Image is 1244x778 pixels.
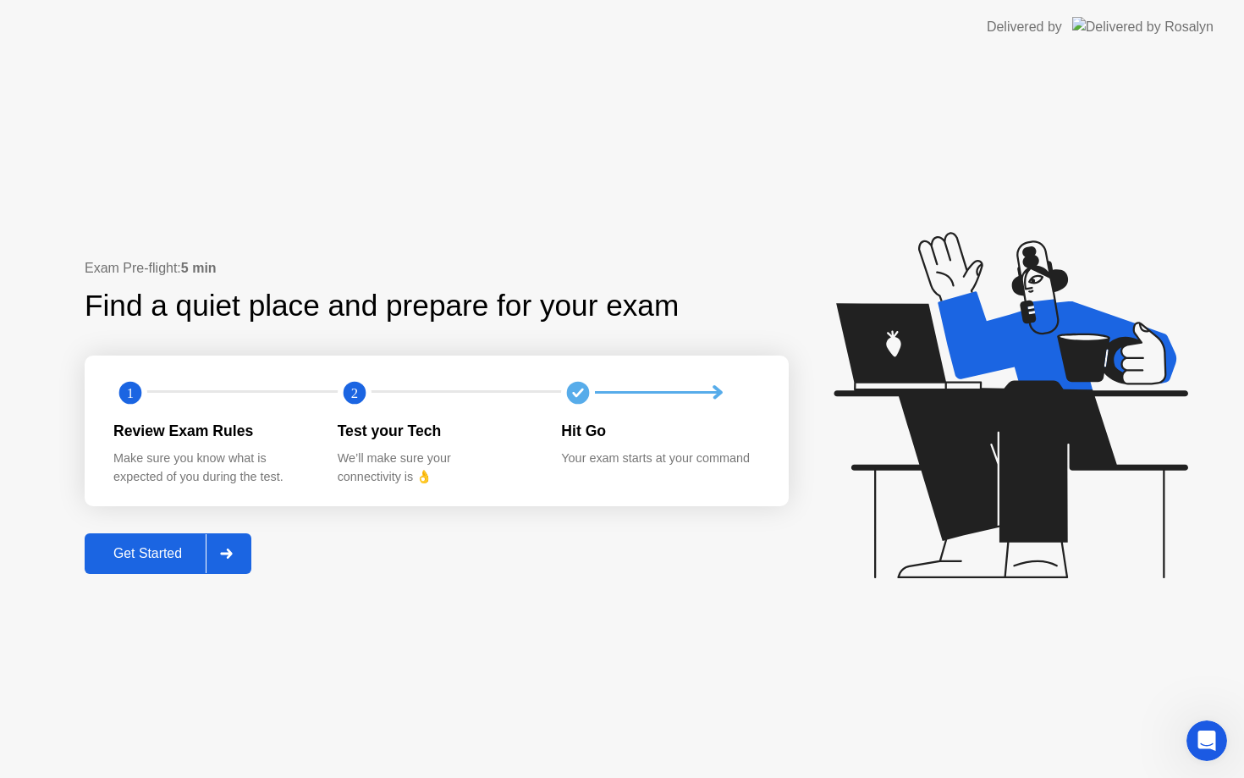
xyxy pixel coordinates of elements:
[34,120,305,149] p: Hi there 👋
[291,27,322,58] div: Close
[338,450,535,486] div: We’ll make sure your connectivity is 👌
[561,450,758,468] div: Your exam starts at your command
[34,149,305,207] p: How can I assist you?
[338,420,535,442] div: Test your Tech
[35,356,283,373] div: Closing Applications (Windows)
[987,17,1062,37] div: Delivered by
[230,27,264,61] div: Profile image for Sonny
[85,284,681,328] div: Find a quiet place and prepare for your exam
[1186,720,1227,761] iframe: Intercom live chat
[90,546,206,561] div: Get Started
[35,260,283,278] div: We typically reply in under 2 minutes
[25,308,314,342] button: Search for help
[198,27,232,61] img: Profile image for Sefatullah
[25,349,314,380] div: Closing Applications (Windows)
[181,261,217,275] b: 5 min
[25,461,314,510] div: Managing Microsoft Edge Background Processes
[17,228,322,292] div: Send us a messageWe typically reply in under 2 minutes
[37,571,75,582] span: Home
[113,528,225,596] button: Messages
[140,571,199,582] span: Messages
[35,418,283,454] div: Downloading & Installing Rosalyn App (Canvas)
[85,533,251,574] button: Get Started
[35,317,137,334] span: Search for help
[113,420,311,442] div: Review Exam Rules
[25,380,314,411] div: Rosalyn - Camera Access (Windows)
[1072,17,1214,36] img: Delivered by Rosalyn
[166,27,200,61] img: Profile image for Alim
[34,35,132,57] img: logo
[25,411,314,461] div: Downloading & Installing Rosalyn App (Canvas)
[85,258,789,279] div: Exam Pre-flight:
[561,420,758,442] div: Hit Go
[35,467,283,503] div: Managing Microsoft Edge Background Processes
[35,387,283,405] div: Rosalyn - Camera Access (Windows)
[113,450,311,486] div: Make sure you know what is expected of you during the test.
[226,528,339,596] button: Help
[127,384,134,400] text: 1
[35,242,283,260] div: Send us a message
[268,571,295,582] span: Help
[351,384,358,400] text: 2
